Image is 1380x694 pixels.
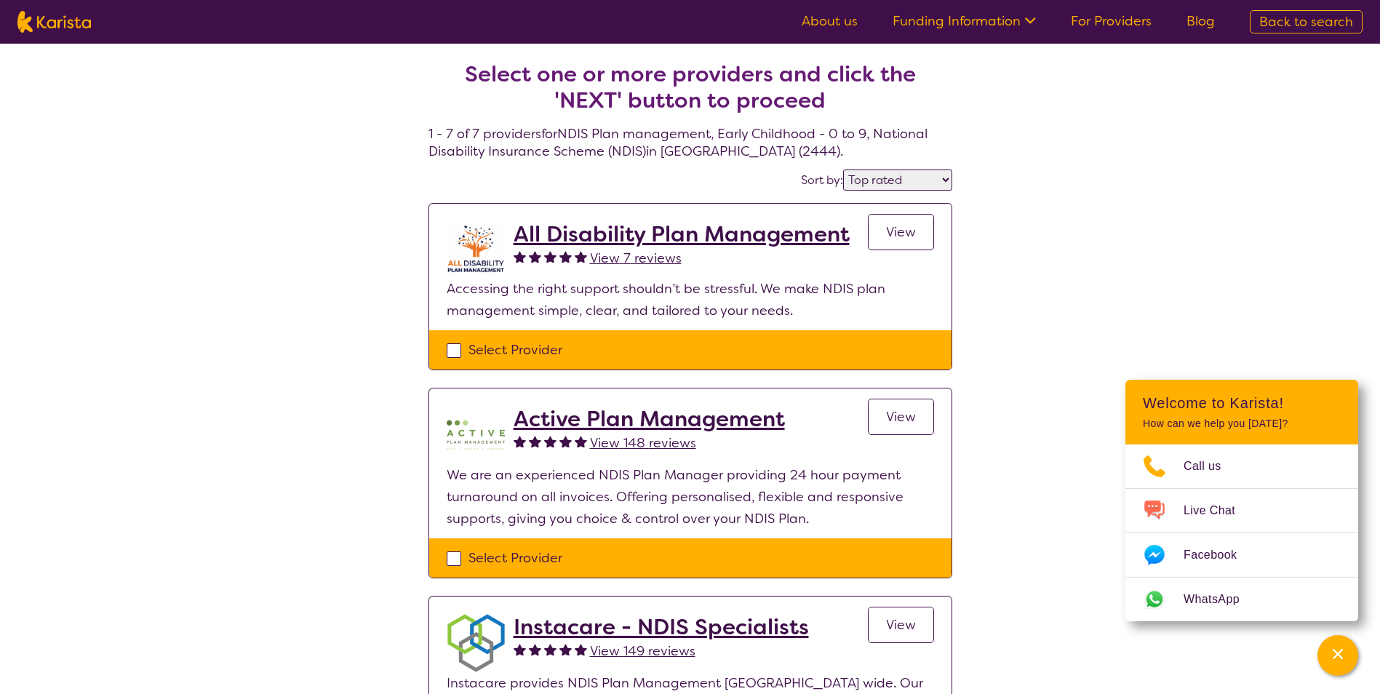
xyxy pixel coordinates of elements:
img: fullstar [559,643,572,655]
img: fullstar [529,643,541,655]
span: WhatsApp [1184,589,1257,610]
img: fullstar [559,435,572,447]
a: View 7 reviews [590,247,682,269]
h4: 1 - 7 of 7 providers for NDIS Plan management , Early Childhood - 0 to 9 , National Disability In... [428,26,952,160]
button: Channel Menu [1317,635,1358,676]
span: Facebook [1184,544,1254,566]
a: For Providers [1071,12,1152,30]
img: fullstar [529,435,541,447]
span: View [886,408,916,426]
ul: Choose channel [1125,444,1358,621]
a: Funding Information [893,12,1036,30]
a: View [868,214,934,250]
img: fullstar [544,435,557,447]
p: Accessing the right support shouldn’t be stressful. We make NDIS plan management simple, clear, a... [447,278,934,322]
span: View [886,616,916,634]
label: Sort by: [801,172,843,188]
a: View [868,607,934,643]
span: View [886,223,916,241]
h2: Select one or more providers and click the 'NEXT' button to proceed [446,61,935,113]
img: fullstar [544,643,557,655]
span: Call us [1184,455,1239,477]
a: View 149 reviews [590,640,695,662]
img: obkhna0zu27zdd4ubuus.png [447,614,505,672]
a: Web link opens in a new tab. [1125,578,1358,621]
a: Active Plan Management [514,406,785,432]
img: fullstar [529,250,541,263]
a: About us [802,12,858,30]
p: We are an experienced NDIS Plan Manager providing 24 hour payment turnaround on all invoices. Off... [447,464,934,530]
span: Back to search [1259,13,1353,31]
a: Back to search [1250,10,1363,33]
img: at5vqv0lot2lggohlylh.jpg [447,221,505,278]
img: fullstar [559,250,572,263]
a: View [868,399,934,435]
a: Blog [1186,12,1215,30]
h2: Welcome to Karista! [1143,394,1341,412]
img: fullstar [575,435,587,447]
div: Channel Menu [1125,380,1358,621]
img: fullstar [514,435,526,447]
img: fullstar [544,250,557,263]
img: fullstar [514,643,526,655]
span: Live Chat [1184,500,1253,522]
img: Karista logo [17,11,91,33]
span: View 148 reviews [590,434,696,452]
a: View 148 reviews [590,432,696,454]
img: pypzb5qm7jexfhutod0x.png [447,406,505,464]
img: fullstar [514,250,526,263]
img: fullstar [575,250,587,263]
a: All Disability Plan Management [514,221,850,247]
span: View 149 reviews [590,642,695,660]
p: How can we help you [DATE]? [1143,418,1341,430]
img: fullstar [575,643,587,655]
span: View 7 reviews [590,250,682,267]
a: Instacare - NDIS Specialists [514,614,809,640]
